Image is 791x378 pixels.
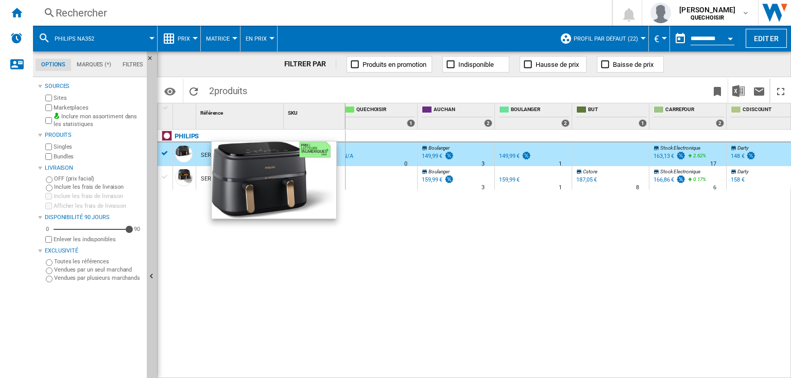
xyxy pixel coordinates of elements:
[56,6,585,20] div: Rechercher
[46,259,53,266] input: Toutes les références
[407,119,415,127] div: 1 offers sold by QUECHOISIR
[692,175,698,187] i: %
[178,35,190,42] span: Prix
[54,236,143,243] label: Enlever les indisponibles
[693,153,702,158] span: 2.62
[201,143,268,167] div: SERIE 3000 NA35200 NOIR
[54,266,143,274] label: Vendues par un seul marchand
[36,59,71,71] md-tab-item: Options
[246,26,272,51] button: En Prix
[46,185,53,191] input: Inclure les frais de livraison
[45,82,143,91] div: Sources
[45,95,52,101] input: Sites
[511,106,570,115] span: BOULANGER
[54,175,143,183] label: OFF (prix facial)
[710,159,716,169] div: Délai de livraison : 17 jours
[363,61,426,68] span: Produits en promotion
[731,153,745,159] div: 148 €
[10,32,23,44] img: alerts-logo.svg
[770,79,791,103] button: Plein écran
[729,175,745,185] div: 158 €
[428,169,450,174] span: Boulanger
[561,119,570,127] div: 2 offers sold by BOULANGER
[444,151,454,160] img: promotionV3.png
[45,193,52,200] input: Inclure les frais de livraison
[482,183,485,193] div: Délai de livraison : 3 jours
[45,213,143,222] div: Disponibilité 90 Jours
[131,225,143,233] div: 90
[520,56,587,73] button: Hausse de prix
[521,151,531,160] img: promotionV3.png
[54,192,143,200] label: Inclure les frais de livraison
[55,26,105,51] button: Philips NA352
[652,151,686,161] div: 163,13 €
[434,106,492,115] span: AUCHAN
[54,104,143,112] label: Marketplaces
[484,119,492,127] div: 2 offers sold by AUCHAN
[45,203,52,209] input: Afficher les frais de livraison
[597,56,664,73] button: Baisse de prix
[178,26,195,51] button: Prix
[45,131,143,139] div: Produits
[559,183,562,193] div: Délai de livraison : 1 jour
[117,59,149,71] md-tab-item: Filtres
[576,176,597,183] div: 187,05 €
[499,153,520,159] div: 149,99 €
[691,14,724,21] b: QUECHOISIR
[420,103,494,129] div: AUCHAN 2 offers sold by AUCHAN
[55,35,94,42] span: Philips NA352
[54,113,143,129] label: Inclure mon assortiment dans les statistiques
[676,151,686,160] img: promotionV3.png
[286,103,345,119] div: Sort None
[670,28,691,49] button: md-calendar
[45,164,143,172] div: Livraison
[654,33,659,44] span: €
[574,26,643,51] button: Profil par défaut (22)
[46,267,53,274] input: Vendues par un seul marchand
[654,26,664,51] button: €
[404,159,407,169] div: Délai de livraison : 0 jour
[54,202,143,210] label: Afficher les frais de livraison
[163,26,195,51] div: Prix
[204,79,252,100] span: 2
[420,175,454,185] div: 159,99 €
[665,106,724,115] span: CARREFOUR
[175,130,199,142] div: Cliquez pour filtrer sur cette marque
[422,153,442,159] div: 149,99 €
[574,35,638,42] span: Profil par défaut (22)
[559,159,562,169] div: Délai de livraison : 1 jour
[420,151,454,161] div: 149,99 €
[639,119,647,127] div: 1 offers sold by BUT
[200,110,223,116] span: Référence
[583,169,597,174] span: Cstore
[444,175,454,184] img: promotionV3.png
[288,110,298,116] span: SKU
[38,26,152,51] div: Philips NA352
[650,3,671,23] img: profile.jpg
[54,183,143,191] label: Inclure les frais de livraison
[54,274,143,282] label: Vendues par plusieurs marchands
[693,176,702,182] span: 0.17
[54,113,60,119] img: mysite-bg-18x18.png
[54,258,143,265] label: Toutes les références
[575,175,597,185] div: 187,05 €
[54,224,129,235] md-slider: Disponibilité
[206,26,235,51] div: Matrice
[732,85,745,97] img: excel-24x24.png
[458,61,494,68] span: Indisponible
[482,159,485,169] div: Délai de livraison : 3 jours
[636,183,639,193] div: Délai de livraison : 8 jours
[45,247,143,255] div: Exclusivité
[175,103,196,119] div: Sort None
[746,151,756,160] img: promotionV3.png
[728,79,749,103] button: Télécharger au format Excel
[716,119,724,127] div: 2 offers sold by CARREFOUR
[676,175,686,184] img: promotionV3.png
[692,151,698,164] i: %
[347,56,432,73] button: Produits en promotion
[201,167,268,191] div: SERIE 3000 NA35204 NOIR
[654,153,674,159] div: 163,13 €
[54,143,143,151] label: Singles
